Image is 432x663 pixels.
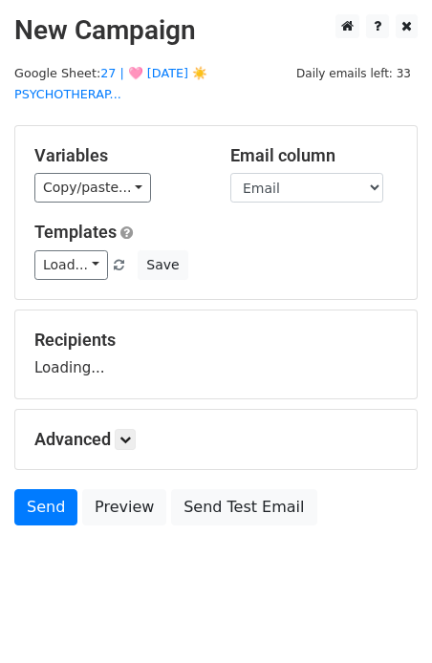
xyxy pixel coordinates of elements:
a: Send Test Email [171,489,316,525]
a: 27 | 🩷 [DATE] ☀️PSYCHOTHERAP... [14,66,207,102]
a: Daily emails left: 33 [290,66,418,80]
a: Copy/paste... [34,173,151,203]
a: Send [14,489,77,525]
div: Loading... [34,330,398,379]
h5: Recipients [34,330,398,351]
button: Save [138,250,187,280]
small: Google Sheet: [14,66,207,102]
a: Templates [34,222,117,242]
h5: Email column [230,145,398,166]
h5: Variables [34,145,202,166]
a: Preview [82,489,166,525]
h2: New Campaign [14,14,418,47]
span: Daily emails left: 33 [290,63,418,84]
a: Load... [34,250,108,280]
h5: Advanced [34,429,398,450]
